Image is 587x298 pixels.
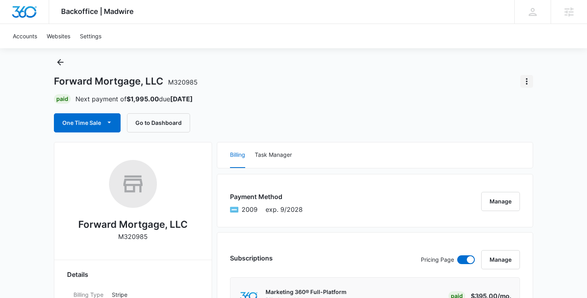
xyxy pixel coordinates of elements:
p: Pricing Page [421,255,454,264]
img: website_grey.svg [13,21,19,27]
img: logo_orange.svg [13,13,19,19]
p: Marketing 360® Full-Platform [266,288,347,296]
span: exp. 9/2028 [266,205,303,214]
img: tab_keywords_by_traffic_grey.svg [79,46,86,53]
button: Actions [520,75,533,88]
strong: $1,995.00 [127,95,159,103]
button: Manage [481,250,520,269]
h2: Forward Mortgage, LLC [78,217,188,232]
a: Websites [42,24,75,48]
button: Billing [230,142,245,168]
a: Settings [75,24,106,48]
div: v 4.0.25 [22,13,39,19]
h3: Payment Method [230,192,303,201]
span: Details [67,270,88,279]
div: Domain Overview [30,47,71,52]
div: Keywords by Traffic [88,47,135,52]
h1: Forward Mortgage, LLC [54,75,198,87]
p: M320985 [118,232,148,241]
a: Accounts [8,24,42,48]
strong: [DATE] [170,95,193,103]
img: tab_domain_overview_orange.svg [22,46,28,53]
button: Go to Dashboard [127,113,190,132]
h3: Subscriptions [230,253,273,263]
span: American Express ending with [242,205,258,214]
div: Domain: [DOMAIN_NAME] [21,21,88,27]
span: M320985 [168,78,198,86]
button: Back [54,56,67,69]
button: One Time Sale [54,113,121,132]
p: Next payment of due [75,94,193,104]
span: Backoffice | Madwire [61,7,134,16]
button: Task Manager [255,142,292,168]
div: Paid [54,94,71,104]
button: Manage [481,192,520,211]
